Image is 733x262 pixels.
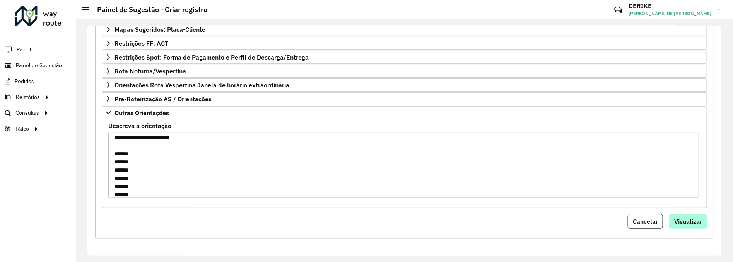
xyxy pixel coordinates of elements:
span: Relatórios [16,93,40,101]
span: Mapas Sugeridos: Placa-Cliente [114,26,205,32]
button: Cancelar [628,214,663,229]
span: Visualizar [674,218,702,225]
a: Rota Noturna/Vespertina [102,65,707,78]
a: Restrições FF: ACT [102,37,707,50]
a: Pre-Roteirização AS / Orientações [102,92,707,105]
h2: Painel de Sugestão - Criar registro [89,5,207,14]
span: Consultas [15,109,39,117]
span: [PERSON_NAME] DE [PERSON_NAME] [629,10,712,17]
span: Painel [17,46,31,54]
a: Contato Rápido [610,2,627,18]
span: Outras Orientações [114,110,169,116]
label: Descreva a orientação [108,121,171,130]
span: Restrições Spot: Forma de Pagamento e Perfil de Descarga/Entrega [114,54,309,60]
a: Orientações Rota Vespertina Janela de horário extraordinária [102,78,707,92]
span: Painel de Sugestão [16,61,62,70]
span: Rota Noturna/Vespertina [114,68,186,74]
span: Pedidos [15,77,34,85]
span: Cancelar [633,218,658,225]
span: Pre-Roteirização AS / Orientações [114,96,212,102]
a: Restrições Spot: Forma de Pagamento e Perfil de Descarga/Entrega [102,51,707,64]
a: Mapas Sugeridos: Placa-Cliente [102,23,707,36]
button: Visualizar [669,214,707,229]
a: Outras Orientações [102,106,707,119]
span: Restrições FF: ACT [114,40,168,46]
h3: DERIKE [629,2,712,10]
span: Orientações Rota Vespertina Janela de horário extraordinária [114,82,289,88]
div: Outras Orientações [102,119,707,208]
span: Tático [15,125,29,133]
